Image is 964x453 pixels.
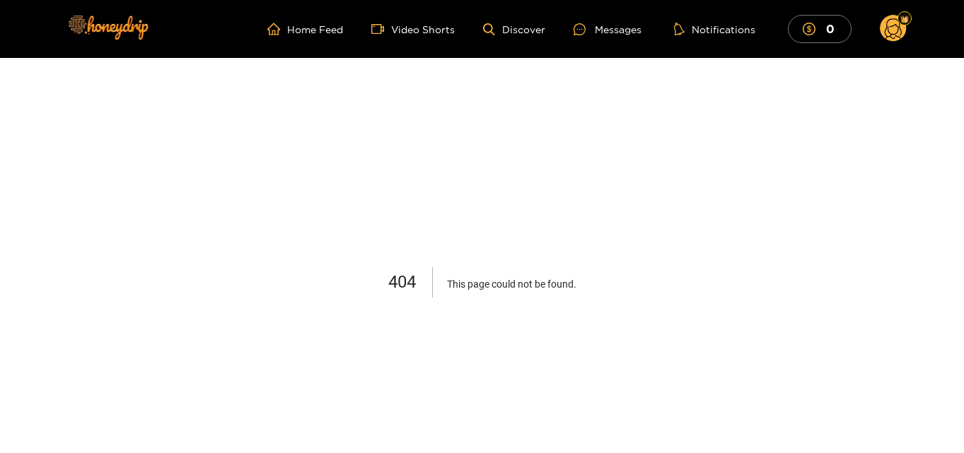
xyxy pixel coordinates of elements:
a: Video Shorts [371,23,455,35]
span: home [267,23,287,35]
div: Messages [574,21,641,37]
img: Fan Level [900,15,909,23]
button: 0 [788,15,852,42]
h2: This page could not be found . [447,267,576,302]
mark: 0 [824,21,837,36]
button: Notifications [670,22,760,36]
span: video-camera [371,23,391,35]
a: Discover [483,23,545,35]
a: Home Feed [267,23,343,35]
h1: 404 [388,267,433,298]
span: dollar [803,23,823,35]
